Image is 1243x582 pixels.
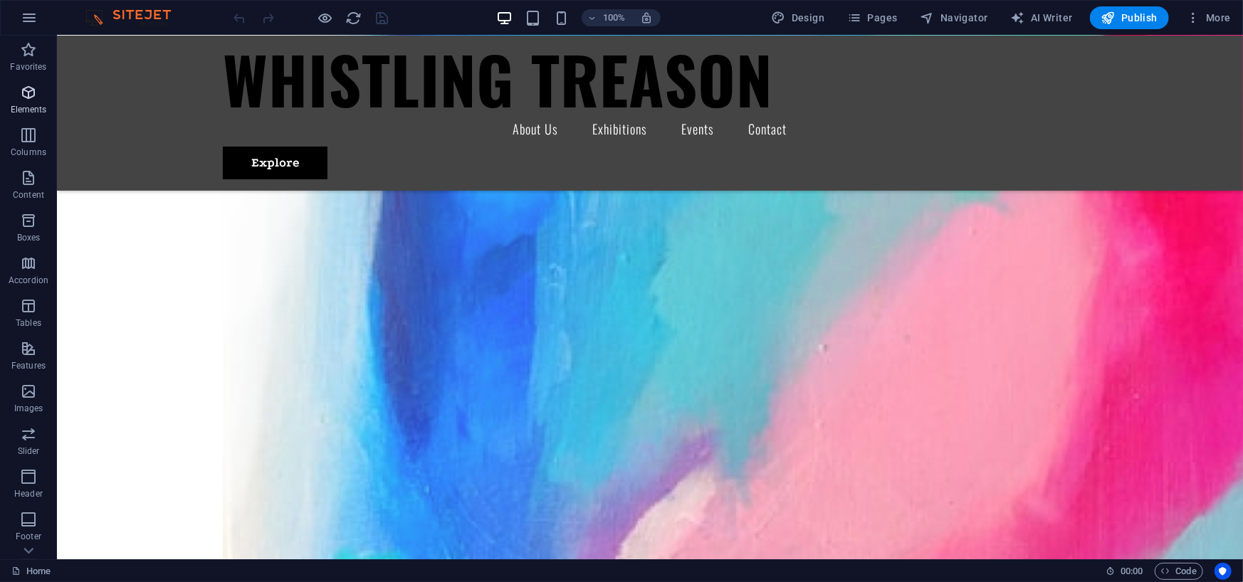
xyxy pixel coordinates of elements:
[921,11,988,25] span: Navigator
[1180,6,1237,29] button: More
[11,147,46,158] p: Columns
[766,6,831,29] div: Design (Ctrl+Alt+Y)
[11,563,51,580] a: Click to cancel selection. Double-click to open Pages
[1161,563,1197,580] span: Code
[766,6,831,29] button: Design
[582,9,632,26] button: 100%
[9,275,48,286] p: Accordion
[345,9,362,26] button: reload
[82,9,189,26] img: Editor Logo
[17,232,41,243] p: Boxes
[603,9,626,26] h6: 100%
[772,11,825,25] span: Design
[1215,563,1232,580] button: Usercentrics
[11,360,46,371] p: Features
[1131,566,1133,576] span: :
[16,531,41,542] p: Footer
[18,445,40,457] p: Slider
[1101,11,1158,25] span: Publish
[1011,11,1073,25] span: AI Writer
[346,10,362,26] i: Reload page
[1155,563,1203,580] button: Code
[317,9,334,26] button: Click here to leave preview mode and continue editing
[915,6,994,29] button: Navigator
[14,488,43,499] p: Header
[1121,563,1143,580] span: 00 00
[841,6,903,29] button: Pages
[1005,6,1079,29] button: AI Writer
[1106,563,1143,580] h6: Session time
[1090,6,1169,29] button: Publish
[16,317,41,329] p: Tables
[14,403,43,414] p: Images
[13,189,44,201] p: Content
[10,61,46,73] p: Favorites
[11,104,47,115] p: Elements
[847,11,897,25] span: Pages
[640,11,653,24] i: On resize automatically adjust zoom level to fit chosen device.
[1186,11,1231,25] span: More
